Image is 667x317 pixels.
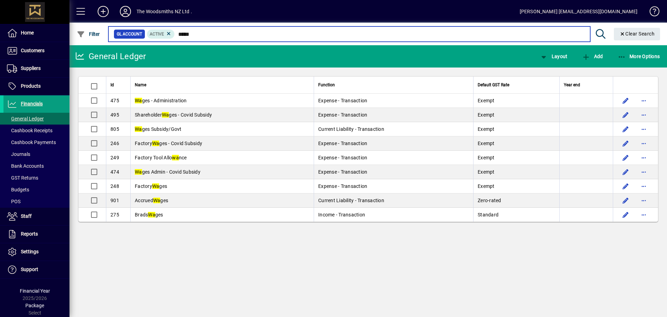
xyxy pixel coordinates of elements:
[478,198,501,203] span: Zero-rated
[478,212,499,217] span: Standard
[110,126,119,132] span: 805
[3,225,69,243] a: Reports
[580,50,604,63] button: Add
[538,50,569,63] button: Layout
[20,288,50,294] span: Financial Year
[620,95,631,106] button: Edit
[478,169,495,175] span: Exempt
[478,141,495,146] span: Exempt
[616,50,662,63] button: More Options
[21,267,38,272] span: Support
[3,243,69,261] a: Settings
[318,112,367,118] span: Expense - Transaction
[318,81,335,89] span: Function
[478,112,495,118] span: Exempt
[135,169,142,175] em: Wa
[3,78,69,95] a: Products
[152,141,159,146] em: Wa
[110,169,119,175] span: 474
[135,126,182,132] span: ges Subsidy/Govt
[110,81,114,89] span: Id
[7,151,30,157] span: Journals
[478,126,495,132] span: Exempt
[7,140,56,145] span: Cashbook Payments
[3,172,69,184] a: GST Returns
[478,155,495,160] span: Exempt
[135,98,187,103] span: ges - Administration
[21,48,44,53] span: Customers
[638,109,649,120] button: More options
[110,183,119,189] span: 248
[520,6,637,17] div: [PERSON_NAME] [EMAIL_ADDRESS][DOMAIN_NAME]
[638,152,649,163] button: More options
[150,32,164,37] span: Active
[77,31,100,37] span: Filter
[135,98,142,103] em: Wa
[75,51,146,62] div: General Ledger
[532,50,575,63] app-page-header-button: View chart layout
[3,42,69,60] a: Customers
[618,54,660,59] span: More Options
[21,249,39,254] span: Settings
[318,198,384,203] span: Current Liability - Transaction
[7,163,44,169] span: Bank Accounts
[110,98,119,103] span: 475
[135,198,168,203] span: Accrued ges
[620,181,631,192] button: Edit
[162,112,169,118] em: Wa
[540,54,567,59] span: Layout
[7,175,38,181] span: GST Returns
[92,5,114,18] button: Add
[620,209,631,220] button: Edit
[135,212,163,217] span: Brads ges
[614,28,660,40] button: Clear
[318,169,367,175] span: Expense - Transaction
[135,81,146,89] span: Name
[135,126,142,132] em: Wa
[3,184,69,196] a: Budgets
[3,208,69,225] a: Staff
[638,166,649,177] button: More options
[148,212,155,217] em: Wa
[135,81,310,89] div: Name
[21,65,41,71] span: Suppliers
[135,141,202,146] span: Factory ges - Covid Subsidy
[318,183,367,189] span: Expense - Transaction
[135,155,187,160] span: Factory Tool Allo nce
[3,113,69,125] a: General Ledger
[21,231,38,237] span: Reports
[21,83,41,89] span: Products
[619,31,655,37] span: Clear Search
[638,138,649,149] button: More options
[3,24,69,42] a: Home
[638,95,649,106] button: More options
[7,116,44,121] span: General Ledger
[638,209,649,220] button: More options
[3,261,69,278] a: Support
[318,98,367,103] span: Expense - Transaction
[318,212,365,217] span: Income - Transaction
[3,60,69,77] a: Suppliers
[147,30,175,39] mat-chip: Activation Status: Active
[3,196,69,207] a: POS
[153,198,160,203] em: Wa
[75,28,102,40] button: Filter
[7,187,29,192] span: Budgets
[21,30,34,35] span: Home
[21,101,43,106] span: Financials
[7,199,20,204] span: POS
[114,5,137,18] button: Profile
[135,169,200,175] span: ges Admin - Covid Subsidy
[644,1,658,24] a: Knowledge Base
[478,81,509,89] span: Default GST Rate
[135,112,212,118] span: Shareholder ges - Covid Subsidy
[117,31,142,38] span: GL Account
[110,198,119,203] span: 901
[7,128,52,133] span: Cashbook Receipts
[620,109,631,120] button: Edit
[110,141,119,146] span: 246
[620,124,631,135] button: Edit
[110,112,119,118] span: 495
[638,195,649,206] button: More options
[21,213,32,219] span: Staff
